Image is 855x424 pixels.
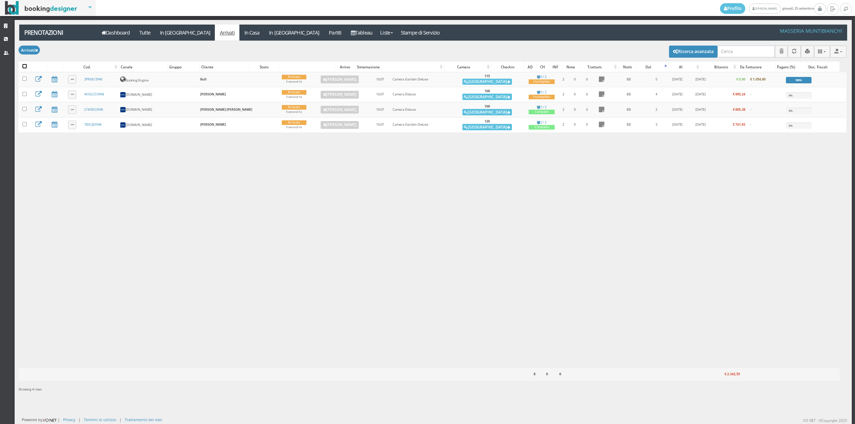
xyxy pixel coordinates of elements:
td: - [748,117,783,132]
b: 115 [484,74,490,78]
td: 2 [558,87,569,102]
div: Camera [445,62,492,72]
a: Partiti [324,25,346,41]
a: Privacy [63,417,75,422]
a: [PERSON_NAME] [321,106,359,114]
td: Camera Garden Deluxe [390,72,448,87]
button: [GEOGRAPHIC_DATA] [462,79,512,85]
b: 0 [559,372,561,376]
div: Doc. Fiscali [807,62,839,72]
small: 5 secondi fa [286,80,302,83]
td: BB [610,117,648,132]
a: Tutte [135,25,155,41]
img: BookingDesigner.com [5,1,77,15]
b: 8 [534,372,535,376]
td: 3 [648,117,665,132]
div: Dal [637,62,669,72]
b: € 605,38 [733,107,745,112]
img: ionet_small_logo.png [42,417,58,423]
td: BB [610,102,648,117]
div: Arrivato [282,105,306,110]
td: [DATE] [665,87,690,102]
a: 2 / 2Completo [529,120,555,130]
td: 5 [648,72,665,87]
td: 0 [569,72,581,87]
div: Trattam. [580,62,618,72]
td: - [748,102,783,117]
td: Booking Engine [118,72,166,87]
td: 0 [580,102,593,117]
small: 5 secondi fa [286,95,302,99]
td: Camera Garden Deluxe [390,117,448,132]
td: Camera Deluxe [390,102,448,117]
td: 0 [580,72,593,87]
td: 2 [558,102,569,117]
td: - [748,87,783,102]
h4: Masseria Muntibianchi [780,28,842,34]
b: Bull [200,77,207,82]
td: [DATE] [665,117,690,132]
button: Arrivati [19,46,40,54]
td: [DATE] [689,117,711,132]
td: 0 [569,117,581,132]
a: Liste [377,25,396,41]
b: € 995,24 [733,92,745,96]
a: 7BXCJ83948 [84,122,102,127]
td: 16:07 [370,117,390,132]
a: Prenotazioni [19,25,93,41]
a: Dashboard [97,25,135,41]
button: [GEOGRAPHIC_DATA] [462,109,512,115]
b: 109 [484,104,490,109]
div: Arrivato [282,90,306,95]
a: 4K5GCD3948 [84,92,104,96]
button: [GEOGRAPHIC_DATA] [462,94,512,100]
div: Incompleto [529,95,555,99]
div: Gruppo [168,62,199,72]
td: 16:07 [370,72,390,87]
div: INF [549,62,562,72]
td: 16:07 [370,102,390,117]
td: 2 [558,72,569,87]
div: Checkin [492,62,524,72]
div: € 2.342,55 [703,370,741,379]
td: 0 [580,117,593,132]
td: [DATE] [665,102,690,117]
td: 2 [558,117,569,132]
b: [PERSON_NAME] [200,122,226,127]
div: Cod. [82,62,119,72]
div: Canale [119,62,167,72]
a: Termini di utilizzo [84,417,116,422]
img: 7STAjs-WNfZHmYllyLag4gdhmHm8JrbmzVrznejwAeLEbpu0yDt-GlJaDipzXAZBN18=w300 [120,107,126,112]
button: Ricerca avanzata [669,46,717,58]
a: [PERSON_NAME] [321,91,359,99]
button: Export [830,46,846,57]
div: CH [537,62,549,72]
b: € 741,93 [733,122,745,127]
div: Arrivo [335,62,355,72]
td: 4 [648,87,665,102]
b: € 0,00 [736,77,745,82]
a: 21W3ES3948 [84,107,103,112]
div: Notti [619,62,636,72]
a: [PERSON_NAME] [321,75,359,83]
a: Profilo [720,3,746,14]
div: | [78,417,81,422]
a: In Casa [239,25,264,41]
div: Pagato (%) [776,62,807,72]
div: Cliente [200,62,249,72]
div: 0% [786,108,796,114]
b: 120 [484,119,490,124]
div: Arrivato [282,120,306,125]
a: Arrivati [215,25,239,41]
td: [DATE] [665,72,690,87]
b: 0 [546,372,548,376]
a: [PERSON_NAME] [321,121,359,129]
td: BB [610,87,648,102]
a: In [GEOGRAPHIC_DATA] [264,25,324,41]
b: € 1.054,60 [750,77,766,82]
td: 0 [569,102,581,117]
td: BB [610,72,648,87]
td: [DOMAIN_NAME] [118,87,166,102]
td: [DATE] [689,102,711,117]
input: Cerca [717,46,775,57]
